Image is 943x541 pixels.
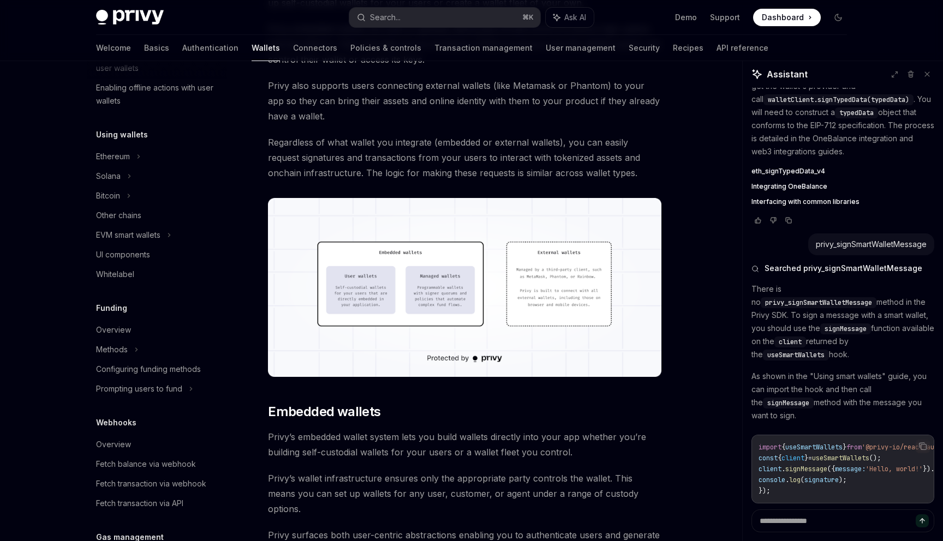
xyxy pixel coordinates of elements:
div: Configuring funding methods [96,363,201,376]
a: Whitelabel [87,265,227,284]
span: Privy also supports users connecting external wallets (like Metamask or Phantom) to your app so t... [268,78,661,124]
a: Overview [87,320,227,340]
span: walletClient.signTypedData(typedData) [768,95,909,104]
span: Interfacing with common libraries [751,197,860,206]
a: Integrating OneBalance [751,182,934,191]
a: Welcome [96,35,131,61]
a: Fetch balance via webhook [87,454,227,474]
a: Security [629,35,660,61]
span: = [808,454,812,462]
a: Other chains [87,206,227,225]
span: client [759,465,781,473]
button: Send message [916,514,929,527]
div: Prompting users to fund [96,382,182,395]
a: Wallets [252,35,280,61]
span: client [779,338,802,346]
span: ); [839,476,846,484]
span: console [759,476,785,484]
a: Enabling offline actions with user wallets [87,78,227,111]
div: Bitcoin [96,189,120,202]
div: Overview [96,438,131,451]
a: API reference [717,35,768,61]
button: Ask AI [546,8,594,27]
span: log [789,476,801,484]
span: import [759,443,781,452]
span: } [843,443,846,452]
span: Assistant [767,68,808,81]
span: Ask AI [564,12,586,23]
span: useSmartWallets [812,454,869,462]
span: typedData [839,109,874,117]
div: Overview [96,323,131,336]
h5: Funding [96,302,127,315]
a: Policies & controls [350,35,421,61]
a: User management [546,35,616,61]
div: Ethereum [96,150,130,163]
div: UI components [96,248,150,261]
span: from [846,443,862,452]
span: (); [869,454,881,462]
a: Basics [144,35,169,61]
a: Transaction management [434,35,533,61]
p: For example, using a library like , you can get the wallet's provider and call . You will need to... [751,67,934,158]
button: Searched privy_signSmartWalletMessage [751,263,934,274]
a: Overview [87,435,227,454]
a: Demo [675,12,697,23]
img: dark logo [96,10,164,25]
div: Methods [96,343,128,356]
a: Interfacing with common libraries [751,197,934,206]
a: Configuring funding methods [87,359,227,379]
span: eth_signTypedData_v4 [751,167,825,176]
div: Whitelabel [96,268,134,281]
span: { [781,443,785,452]
div: Fetch transaction via webhook [96,477,206,490]
div: privy_signSmartWalletMessage [816,239,927,250]
span: privy_signSmartWalletMessage [765,298,872,307]
span: }); [759,486,770,495]
span: Integrating OneBalance [751,182,827,191]
a: Fetch transaction via API [87,494,227,513]
a: eth_signTypedData_v4 [751,167,934,176]
a: Fetch transaction via webhook [87,474,227,494]
a: Authentication [182,35,238,61]
span: Privy’s wallet infrastructure ensures only the appropriate party controls the wallet. This means ... [268,471,661,516]
span: ⌘ K [522,13,534,22]
span: ( [801,476,804,484]
h5: Using wallets [96,128,148,141]
span: Searched privy_signSmartWalletMessage [765,263,922,274]
span: useSmartWallets [767,351,825,359]
div: Other chains [96,209,141,222]
p: As shown in the "Using smart wallets" guide, you can import the hook and then call the method wit... [751,370,934,422]
span: signMessage [825,324,867,333]
h5: Webhooks [96,416,136,429]
span: message: [835,465,866,473]
span: signature [804,476,839,484]
a: Dashboard [753,9,821,26]
button: Search...⌘K [349,8,540,27]
div: Search... [370,11,401,24]
div: Solana [96,170,121,183]
div: Enabling offline actions with user wallets [96,81,220,107]
div: EVM smart wallets [96,229,160,242]
span: } [804,454,808,462]
button: Toggle dark mode [829,9,847,26]
span: const [759,454,778,462]
a: UI components [87,245,227,265]
span: useSmartWallets [785,443,843,452]
span: Embedded wallets [268,403,380,420]
a: Connectors [293,35,337,61]
a: Support [710,12,740,23]
span: Regardless of what wallet you integrate (embedded or external wallets), you can easily request si... [268,135,661,181]
button: Copy the contents from the code block [916,439,930,453]
span: }). [923,465,934,473]
span: Dashboard [762,12,804,23]
div: Fetch transaction via API [96,497,183,510]
span: client [781,454,804,462]
span: . [781,465,785,473]
span: . [785,476,789,484]
span: Privy’s embedded wallet system lets you build wallets directly into your app whether you’re build... [268,429,661,460]
span: 'Hello, world!' [866,465,923,473]
div: Fetch balance via webhook [96,458,196,471]
span: { [778,454,781,462]
p: There is no method in the Privy SDK. To sign a message with a smart wallet, you should use the fu... [751,282,934,361]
